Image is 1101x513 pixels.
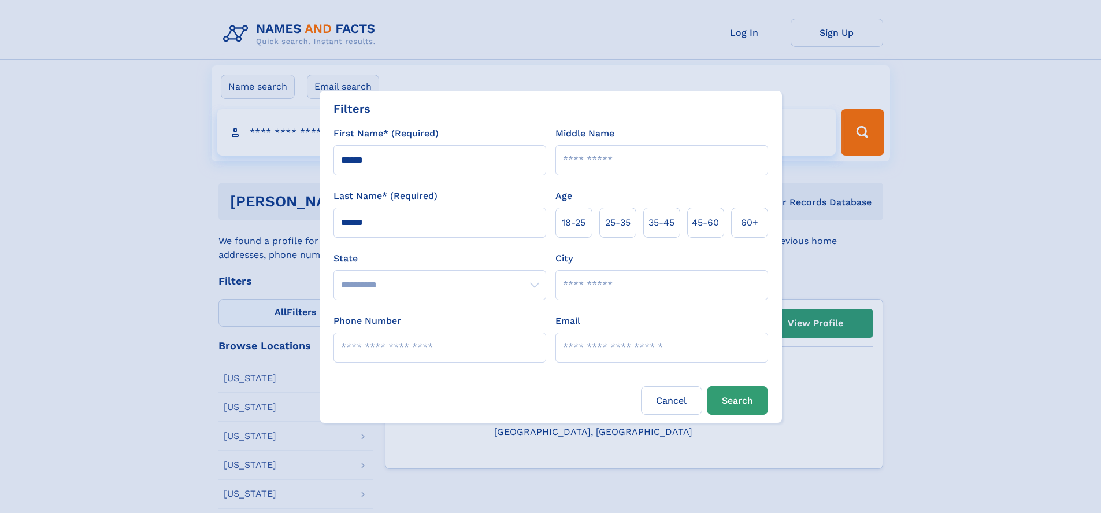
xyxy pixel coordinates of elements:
[333,127,439,141] label: First Name* (Required)
[555,189,572,203] label: Age
[741,216,758,230] span: 60+
[707,386,768,415] button: Search
[641,386,702,415] label: Cancel
[605,216,631,230] span: 25‑35
[555,314,580,328] label: Email
[333,314,401,328] label: Phone Number
[333,189,438,203] label: Last Name* (Required)
[562,216,585,230] span: 18‑25
[648,216,674,230] span: 35‑45
[333,252,546,265] label: State
[555,252,573,265] label: City
[333,100,370,117] div: Filters
[692,216,719,230] span: 45‑60
[555,127,614,141] label: Middle Name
